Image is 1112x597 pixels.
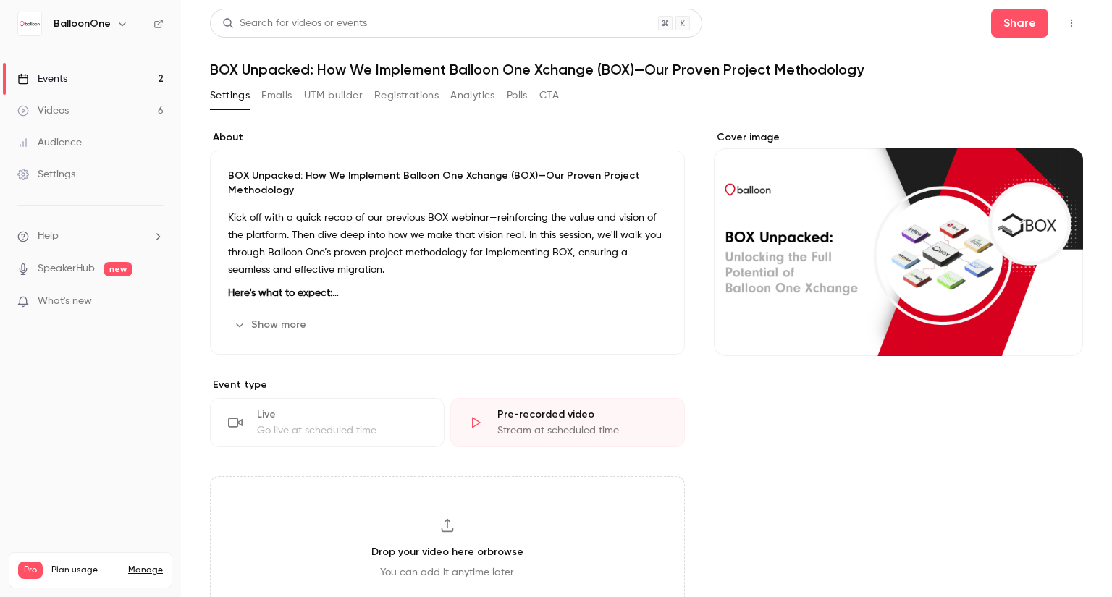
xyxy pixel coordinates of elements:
a: Manage [128,564,163,576]
div: Settings [17,167,75,182]
img: BalloonOne [18,12,41,35]
span: Plan usage [51,564,119,576]
h1: BOX Unpacked: How We Implement Balloon One Xchange (BOX)—Our Proven Project Methodology [210,61,1083,78]
label: About [210,130,685,145]
div: Go live at scheduled time [257,423,426,438]
span: Pro [18,562,43,579]
h3: Drop your video here or [371,544,523,559]
span: You can add it anytime later [380,565,514,580]
div: Search for videos or events [222,16,367,31]
li: help-dropdown-opener [17,229,164,244]
div: Stream at scheduled time [497,423,667,438]
div: LiveGo live at scheduled time [210,398,445,447]
div: Audience [17,135,82,150]
iframe: Noticeable Trigger [146,295,164,308]
button: CTA [539,84,559,107]
button: Settings [210,84,250,107]
label: Cover image [714,130,1083,145]
div: Events [17,72,67,86]
h6: BalloonOne [54,17,111,31]
section: Cover image [714,130,1083,356]
div: Videos [17,103,69,118]
p: Kick off with a quick recap of our previous BOX webinar—reinforcing the value and vision of the p... [228,209,667,279]
a: SpeakerHub [38,261,95,276]
span: new [104,262,132,276]
button: Share [991,9,1048,38]
div: Pre-recorded videoStream at scheduled time [450,398,685,447]
button: Polls [507,84,528,107]
div: Pre-recorded video [497,407,667,422]
button: UTM builder [304,84,363,107]
span: Help [38,229,59,244]
a: browse [487,546,523,558]
span: What's new [38,294,92,309]
p: BOX Unpacked: How We Implement Balloon One Xchange (BOX)—Our Proven Project Methodology [228,169,667,198]
button: Registrations [374,84,439,107]
button: Analytics [450,84,495,107]
div: Live [257,407,426,422]
button: Show more [228,313,315,336]
p: Event type [210,378,685,392]
strong: Here's what to expect: [228,288,339,298]
button: Emails [261,84,292,107]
